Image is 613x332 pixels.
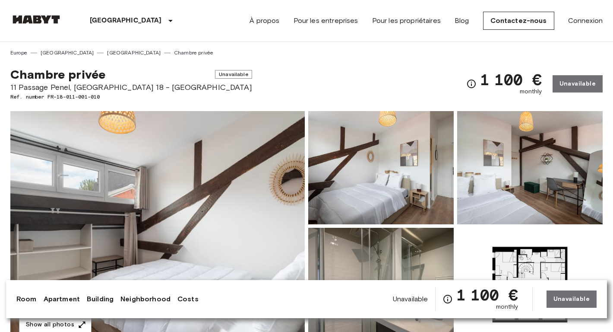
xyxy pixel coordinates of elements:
a: Chambre privée [174,49,213,57]
a: À propos [250,16,279,26]
img: Picture of unit FR-18-011-001-010 [457,111,603,224]
span: Unavailable [393,294,428,304]
span: Unavailable [215,70,252,79]
span: 1 100 € [480,72,542,87]
a: Room [16,294,37,304]
a: Apartment [44,294,80,304]
a: Building [87,294,114,304]
span: monthly [520,87,542,96]
img: Habyt [10,15,62,24]
a: Blog [455,16,469,26]
span: 11 Passage Penel, [GEOGRAPHIC_DATA] 18 - [GEOGRAPHIC_DATA] [10,82,252,93]
span: monthly [496,303,518,311]
span: 1 100 € [456,287,518,303]
a: Pour les entreprises [294,16,358,26]
a: Neighborhood [120,294,171,304]
a: Contactez-nous [483,12,554,30]
a: Costs [177,294,199,304]
span: Chambre privée [10,67,105,82]
a: [GEOGRAPHIC_DATA] [41,49,94,57]
a: Pour les propriétaires [372,16,441,26]
span: Ref. number FR-18-011-001-010 [10,93,252,101]
svg: Check cost overview for full price breakdown. Please note that discounts apply to new joiners onl... [442,294,453,304]
a: [GEOGRAPHIC_DATA] [107,49,161,57]
p: [GEOGRAPHIC_DATA] [90,16,162,26]
svg: Check cost overview for full price breakdown. Please note that discounts apply to new joiners onl... [466,79,477,89]
a: Europe [10,49,27,57]
a: Connexion [568,16,603,26]
img: Picture of unit FR-18-011-001-010 [308,111,454,224]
